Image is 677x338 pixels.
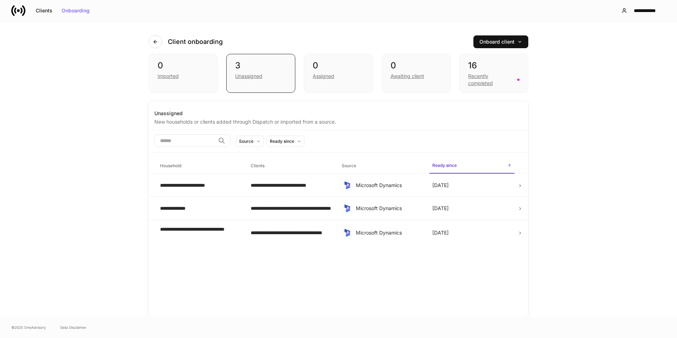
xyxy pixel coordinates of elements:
div: 16Recently completed [459,54,528,93]
button: Onboarding [57,5,94,16]
h6: Source [342,162,356,169]
div: 0 [313,60,364,71]
div: Clients [36,8,52,13]
p: [DATE] [432,205,449,212]
div: Microsoft Dynamics [356,205,421,212]
div: Source [239,138,254,145]
div: Onboard client [479,39,522,44]
div: Unassigned [154,110,523,117]
div: Assigned [313,73,334,80]
h6: Ready since [432,162,457,169]
div: 0Assigned [304,54,373,93]
h6: Household [160,162,181,169]
div: 3Unassigned [226,54,295,93]
span: Ready since [429,158,514,174]
div: 0Imported [149,54,218,93]
div: Recently completed [468,73,513,87]
div: Onboarding [62,8,90,13]
button: Source [236,136,264,147]
div: 0 [391,60,442,71]
h4: Client onboarding [168,38,223,46]
p: [DATE] [432,182,449,189]
h6: Clients [251,162,264,169]
div: 0 [158,60,209,71]
span: Source [339,159,424,173]
div: Microsoft Dynamics [356,229,421,236]
span: Household [157,159,242,173]
div: Ready since [270,138,294,145]
img: sIOyOZvWb5kUEAwh5D03bPzsWHrUXBSdsWHDhg8Ma8+nBQBvlija69eFAv+snJUCyn8AqO+ElBnIpgMAAAAASUVORK5CYII= [343,181,352,190]
button: Onboard client [473,35,528,48]
div: New households or clients added through Dispatch or imported from a source. [154,117,523,125]
img: sIOyOZvWb5kUEAwh5D03bPzsWHrUXBSdsWHDhg8Ma8+nBQBvlija69eFAv+snJUCyn8AqO+ElBnIpgMAAAAASUVORK5CYII= [343,229,352,237]
div: Imported [158,73,179,80]
a: Data Disclaimer [60,325,86,330]
div: Awaiting client [391,73,424,80]
p: [DATE] [432,229,449,236]
div: Microsoft Dynamics [356,182,421,189]
button: Ready since [267,136,305,147]
div: 16 [468,60,519,71]
span: Clients [248,159,333,173]
button: Clients [31,5,57,16]
div: 0Awaiting client [382,54,451,93]
span: © 2025 OneAdvisory [11,325,46,330]
div: 3 [235,60,286,71]
img: sIOyOZvWb5kUEAwh5D03bPzsWHrUXBSdsWHDhg8Ma8+nBQBvlija69eFAv+snJUCyn8AqO+ElBnIpgMAAAAASUVORK5CYII= [343,204,352,213]
div: Unassigned [235,73,262,80]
